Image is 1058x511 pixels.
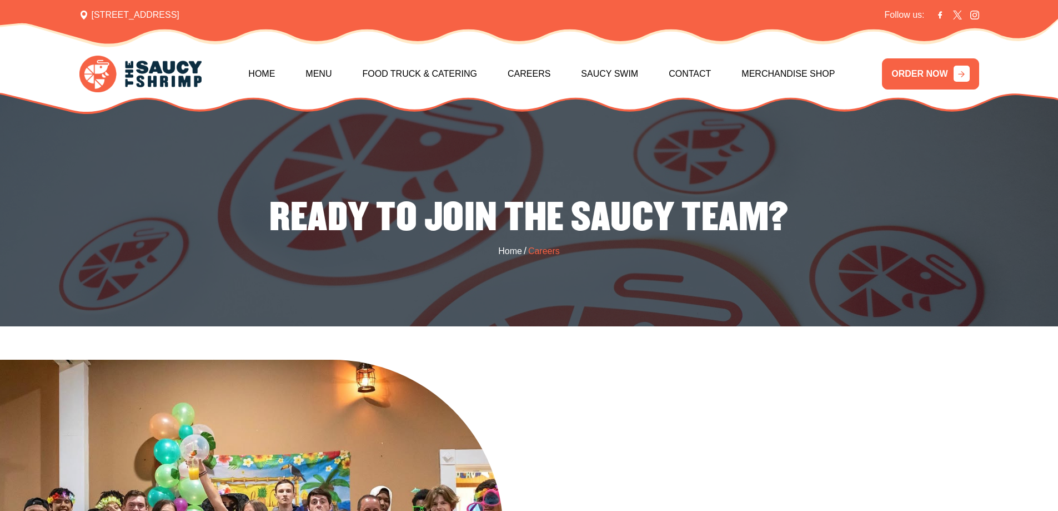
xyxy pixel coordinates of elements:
[305,50,332,98] a: Menu
[882,58,979,90] a: ORDER NOW
[248,50,275,98] a: Home
[508,50,550,98] a: Careers
[884,8,924,22] span: Follow us:
[362,50,477,98] a: Food Truck & Catering
[741,50,835,98] a: Merchandise Shop
[528,245,560,258] span: Careers
[524,244,527,259] span: /
[498,245,522,258] a: Home
[79,8,179,22] span: [STREET_ADDRESS]
[581,50,638,98] a: Saucy Swim
[669,50,711,98] a: Contact
[79,56,202,93] img: logo
[8,195,1050,241] h2: READY TO JOIN THE SAUCY TEAM?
